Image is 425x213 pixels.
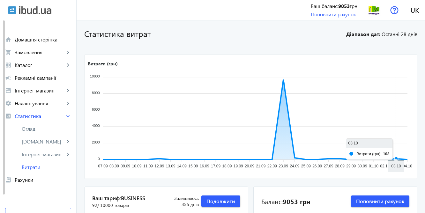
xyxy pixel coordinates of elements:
[132,164,142,169] tspan: 10.09
[267,164,277,169] tspan: 22.09
[65,113,71,119] mat-icon: keyboard_arrow_right
[92,141,100,144] tspan: 2000
[92,107,100,111] tspan: 6000
[154,164,164,169] tspan: 12.09
[5,75,11,81] mat-icon: campaign
[201,195,240,207] button: Подовжити
[143,164,153,169] tspan: 11.09
[222,164,232,169] tspan: 18.09
[177,164,187,169] tspan: 14.09
[335,164,345,169] tspan: 28.09
[188,164,198,169] tspan: 15.09
[345,31,380,38] b: Діапазон дат:
[279,164,288,169] tspan: 23.09
[211,164,220,169] tspan: 17.09
[90,75,100,78] tspan: 10000
[98,164,108,169] tspan: 07.09
[324,164,333,169] tspan: 27.09
[15,87,65,94] span: Інтернет-магазин
[5,177,11,183] mat-icon: receipt_long
[5,100,11,106] mat-icon: settings
[390,6,399,14] img: help.svg
[369,164,378,169] tspan: 01.10
[92,195,160,202] span: Ваш тариф:
[88,61,118,67] text: Витрати (грн)
[65,100,71,106] mat-icon: keyboard_arrow_right
[65,138,71,145] mat-icon: keyboard_arrow_right
[367,3,381,17] img: 2217768d4ecf20a4bf3103851549315-25b2916b5c.jpg
[338,3,350,9] b: 9053
[22,151,65,158] span: Інтернет-магазин
[22,126,71,132] span: Огляд
[121,164,130,169] tspan: 09.09
[8,6,16,14] img: ibud.svg
[19,6,51,14] img: ibud_text.svg
[160,195,199,202] span: Залишилось
[65,49,71,55] mat-icon: keyboard_arrow_right
[411,6,419,14] span: uk
[92,124,100,128] tspan: 4000
[97,202,129,208] span: / 10000 товарів
[382,31,417,39] span: Останні 28 днів
[200,164,209,169] tspan: 16.09
[15,100,65,106] span: Налаштування
[356,198,404,205] span: Поповнити рахунок
[312,164,322,169] tspan: 26.09
[15,36,71,43] span: Домашня сторінка
[109,164,119,169] tspan: 08.09
[5,49,11,55] mat-icon: shopping_cart
[22,164,71,170] span: Витрати
[65,151,71,158] mat-icon: keyboard_arrow_right
[346,164,356,169] tspan: 29.09
[283,197,310,206] b: 9053 грн
[206,198,235,205] span: Подовжити
[160,195,199,208] div: 355 днів
[5,62,11,68] mat-icon: grid_view
[22,138,65,145] span: [DOMAIN_NAME]
[15,75,71,81] span: Рекламні кампанії
[65,62,71,68] mat-icon: keyboard_arrow_right
[301,164,311,169] tspan: 25.09
[92,202,129,209] span: 92
[261,197,310,206] div: Баланс:
[380,164,390,169] tspan: 02.10
[391,164,401,169] tspan: 03.10
[256,164,265,169] tspan: 21.09
[351,195,409,207] button: Поповнити рахунок
[358,164,367,169] tspan: 30.09
[5,87,11,94] mat-icon: storefront
[311,3,357,10] div: Ваш баланс: грн
[84,28,343,39] h1: Статистика витрат
[311,11,356,18] a: Поповнити рахунок
[5,113,11,119] mat-icon: analytics
[65,87,71,94] mat-icon: keyboard_arrow_right
[290,164,299,169] tspan: 24.09
[166,164,175,169] tspan: 13.09
[5,36,11,43] mat-icon: home
[15,62,65,68] span: Каталог
[15,177,71,183] span: Рахунки
[92,91,100,95] tspan: 8000
[15,113,65,119] span: Статистика
[403,164,412,169] tspan: 04.10
[234,164,243,169] tspan: 19.09
[245,164,254,169] tspan: 20.09
[98,157,100,161] tspan: 0
[121,195,145,202] span: Business
[15,49,65,55] span: Замовлення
